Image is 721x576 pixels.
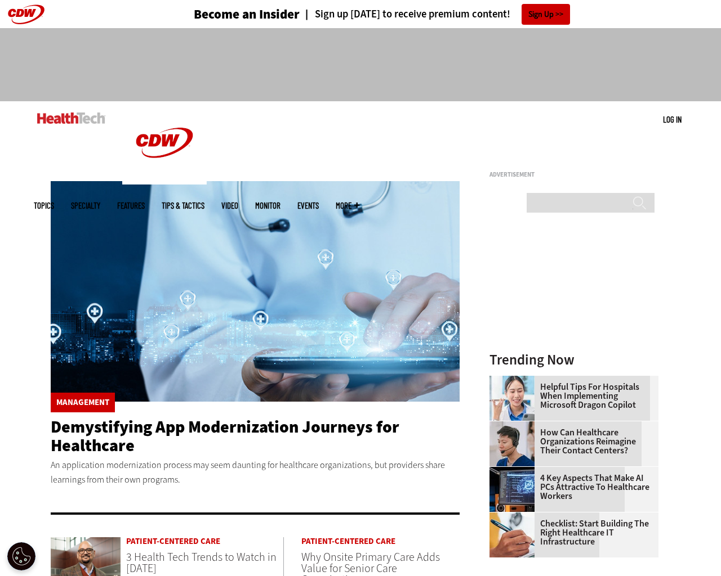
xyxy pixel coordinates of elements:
h3: Trending Now [489,353,658,367]
a: Helpful Tips for Hospitals When Implementing Microsoft Dragon Copilot [489,382,652,409]
a: Video [221,201,238,210]
a: Tips & Tactics [162,201,204,210]
a: Person with a clipboard checking a list [489,512,540,521]
span: Specialty [71,201,100,210]
a: Features [117,201,145,210]
a: Desktop monitor with brain AI concept [489,467,540,476]
a: 4 Key Aspects That Make AI PCs Attractive to Healthcare Workers [489,474,652,501]
a: Log in [663,114,682,124]
a: Sign Up [522,4,570,25]
span: More [336,201,359,210]
a: Patient-Centered Care [126,537,283,546]
div: Cookie Settings [7,542,35,570]
a: MonITor [255,201,281,210]
iframe: advertisement [489,182,658,323]
h3: Become an Insider [194,8,300,21]
img: Home [37,112,105,124]
img: Healthcare contact center [489,421,535,466]
iframe: advertisement [155,39,566,90]
a: Healthcare contact center [489,421,540,430]
img: Person with a clipboard checking a list [489,512,535,557]
a: Patient-Centered Care [301,537,459,546]
button: Open Preferences [7,542,35,570]
img: Doctor working at the medical network on the tablet [51,181,460,402]
div: User menu [663,114,682,125]
a: Doctor using phone to dictate to tablet [489,376,540,385]
p: An application modernization process may seem daunting for healthcare organizations, but provider... [51,458,460,487]
a: Become an Insider [152,8,300,21]
a: Management [56,398,109,407]
a: Events [297,201,319,210]
a: CDW [122,175,207,187]
a: Demystifying App Modernization Journeys for Healthcare [51,416,399,457]
a: How Can Healthcare Organizations Reimagine Their Contact Centers? [489,428,652,455]
img: Home [122,101,207,184]
a: Sign up [DATE] to receive premium content! [300,9,510,20]
span: Topics [34,201,54,210]
img: Doctor using phone to dictate to tablet [489,376,535,421]
a: 3 Health Tech Trends to Watch in [DATE] [126,550,277,576]
a: Checklist: Start Building the Right Healthcare IT Infrastructure [489,519,652,546]
img: Desktop monitor with brain AI concept [489,467,535,512]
